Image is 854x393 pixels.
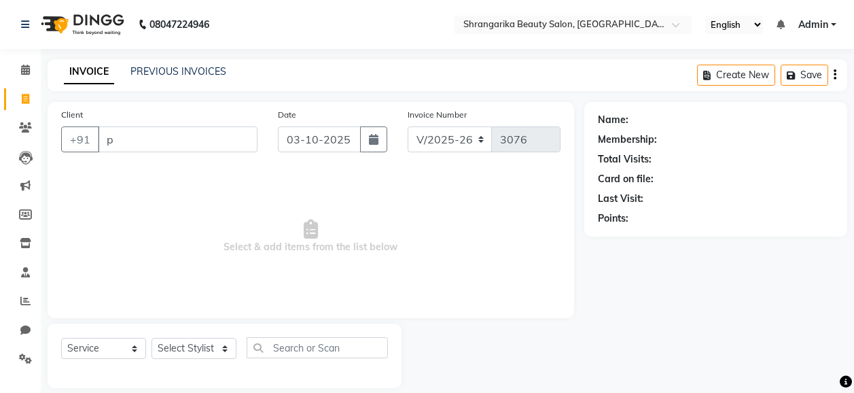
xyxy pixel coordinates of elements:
span: Admin [798,18,828,32]
label: Date [278,109,296,121]
button: +91 [61,126,99,152]
input: Search or Scan [247,337,388,358]
b: 08047224946 [149,5,209,44]
button: Create New [697,65,775,86]
a: INVOICE [64,60,114,84]
a: PREVIOUS INVOICES [130,65,226,78]
div: Points: [598,211,628,226]
div: Membership: [598,133,657,147]
div: Card on file: [598,172,654,186]
div: Last Visit: [598,192,643,206]
img: logo [35,5,128,44]
input: Search by Name/Mobile/Email/Code [98,126,257,152]
label: Invoice Number [408,109,467,121]
div: Name: [598,113,628,127]
button: Save [781,65,828,86]
span: Select & add items from the list below [61,169,561,305]
div: Total Visits: [598,152,652,167]
label: Client [61,109,83,121]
